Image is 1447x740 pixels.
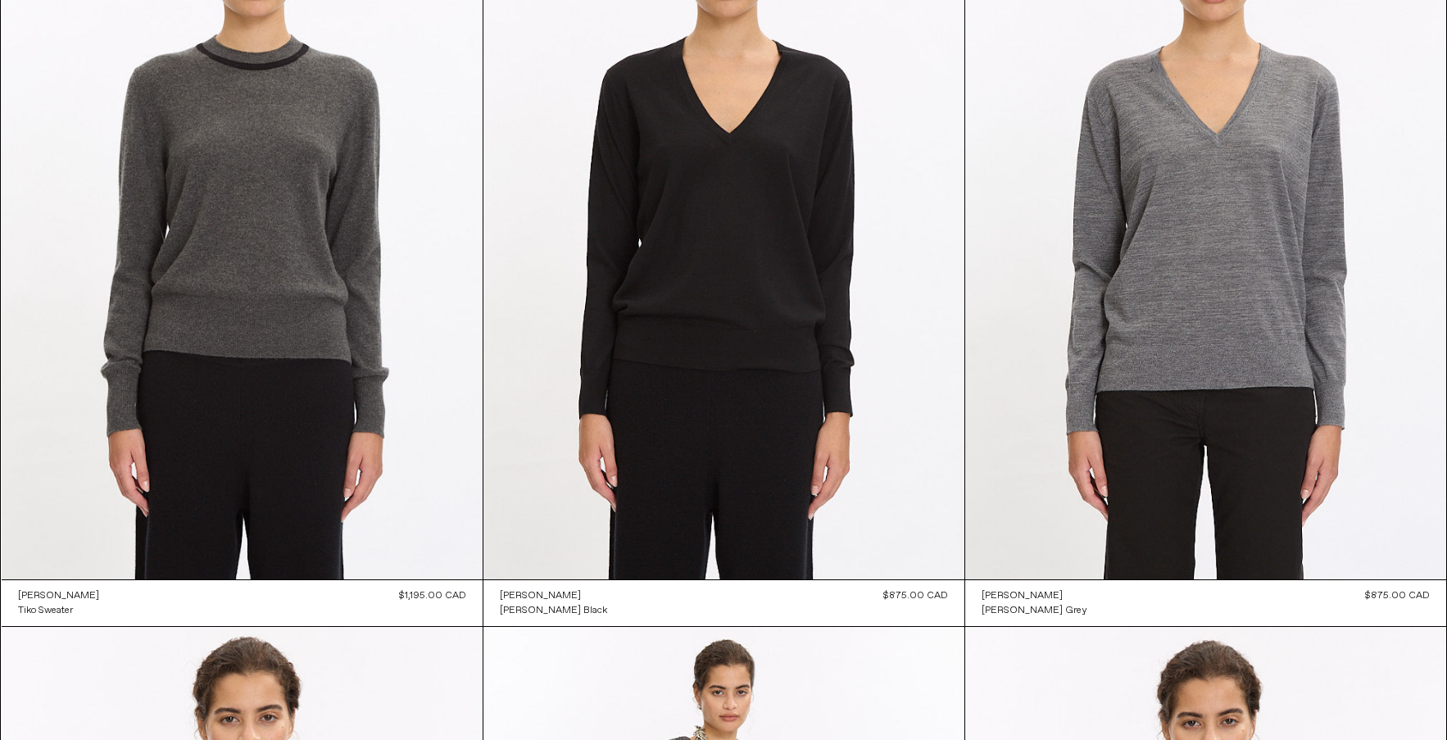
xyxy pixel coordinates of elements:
div: [PERSON_NAME] [500,589,581,603]
div: [PERSON_NAME] [982,589,1063,603]
a: [PERSON_NAME] [500,588,607,603]
div: [PERSON_NAME] Grey [982,604,1087,618]
a: [PERSON_NAME] Black [500,603,607,618]
a: [PERSON_NAME] [18,588,99,603]
a: [PERSON_NAME] [982,588,1087,603]
a: [PERSON_NAME] Grey [982,603,1087,618]
a: Tiko Sweater [18,603,99,618]
div: $875.00 CAD [883,588,948,603]
div: [PERSON_NAME] Black [500,604,607,618]
div: $1,195.00 CAD [399,588,466,603]
div: [PERSON_NAME] [18,589,99,603]
div: $875.00 CAD [1365,588,1430,603]
div: Tiko Sweater [18,604,73,618]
